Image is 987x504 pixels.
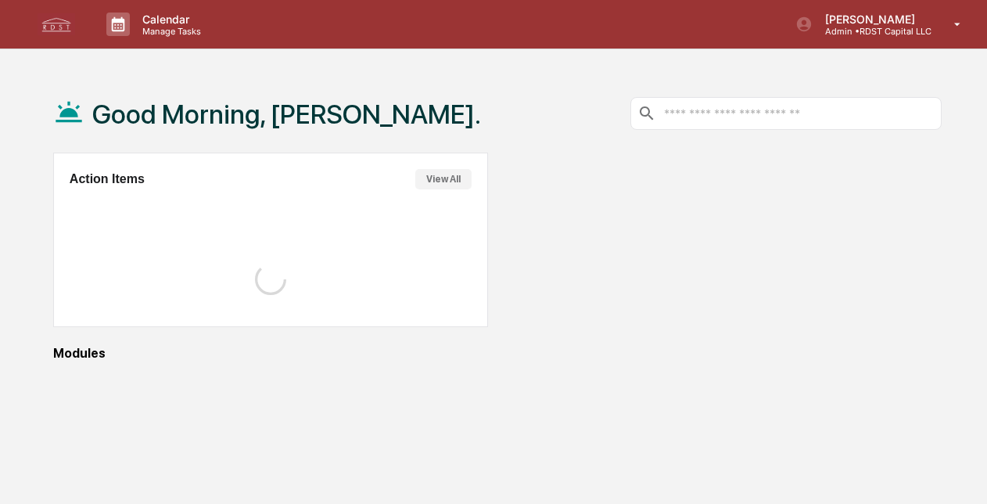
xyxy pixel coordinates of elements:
button: View All [415,169,472,189]
h2: Action Items [70,172,145,186]
p: Admin • RDST Capital LLC [813,26,931,37]
div: Modules [53,346,942,361]
img: logo [38,13,75,35]
p: Manage Tasks [130,26,209,37]
p: [PERSON_NAME] [813,13,931,26]
p: Calendar [130,13,209,26]
h1: Good Morning, [PERSON_NAME]. [92,99,481,130]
